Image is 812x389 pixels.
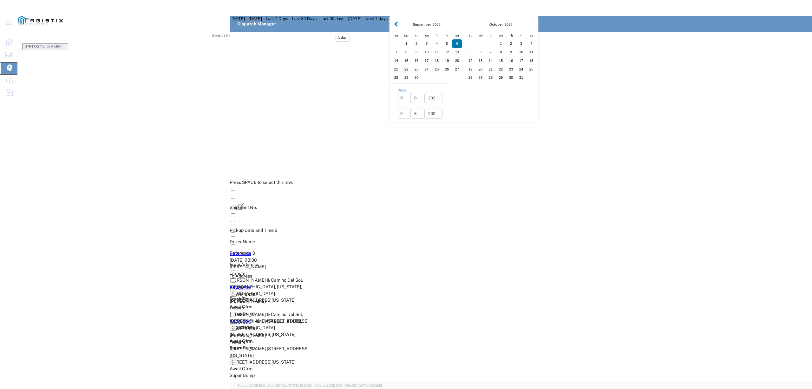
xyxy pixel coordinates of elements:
[401,65,411,74] div: 22
[506,39,516,48] div: 2
[391,48,401,57] div: 7
[397,104,399,108] span: -
[230,323,236,331] button: ...
[422,57,432,65] div: 17
[230,339,247,345] span: Transfer
[315,384,382,387] span: Client: 2025.18.0-198a450
[231,221,235,225] input: Column with Header Selection
[230,285,251,290] a: 56731527
[465,48,475,57] div: 5
[411,39,422,48] div: 2
[230,359,296,365] span: 308 W Alluvial Ave, Clovis, California, 93611, United States
[411,48,422,57] div: 9
[411,73,422,82] div: 30
[452,39,462,48] div: 6
[452,32,462,39] div: Saturday
[230,346,309,358] span: De Wolf Ave & Gettysburg Ave, Clovis, California, 93619, United States
[486,48,496,57] div: 7
[506,48,516,57] div: 9
[442,57,452,65] div: 19
[422,65,432,74] div: 24
[452,65,462,74] div: 27
[230,205,257,210] span: Shipment No.
[526,39,536,48] div: 4
[506,73,516,82] div: 30
[230,333,266,338] span: Taranbir Chhina
[486,65,496,74] div: 21
[475,73,486,82] div: 27
[432,65,442,74] div: 25
[230,251,251,256] a: 56731525
[230,239,255,244] span: Driver Name
[465,73,475,82] div: 26
[401,39,411,48] div: 1
[496,48,506,57] div: 8
[231,244,235,248] input: Press Space to toggle row selection (unchecked)
[401,48,411,57] div: 8
[230,228,274,233] span: Pickup Date and Time
[422,39,432,48] div: 3
[391,57,401,65] div: 14
[22,43,68,50] button: [PERSON_NAME]
[230,289,236,297] button: ...
[288,384,312,387] span: [DATE] 10:10:00
[465,57,475,65] div: 12
[442,65,452,74] div: 26
[452,57,462,65] div: 20
[230,271,247,276] span: Transfer
[401,73,411,82] div: 29
[465,65,475,74] div: 19
[526,65,536,74] div: 25
[275,228,277,233] span: 2
[506,65,516,74] div: 23
[496,39,506,48] div: 1
[412,93,425,103] input: dd
[231,198,235,202] input: Column with Header Selection
[391,65,401,74] div: 21
[475,65,486,74] div: 20
[401,57,411,65] div: 15
[232,357,233,366] span: . . .
[432,32,442,39] div: Thursday
[231,313,235,317] input: Press Space to toggle row selection (unchecked)
[397,88,407,92] a: Reset
[465,32,475,39] div: Sunday
[496,32,506,39] div: Wednesday
[496,65,506,74] div: 22
[516,57,526,65] div: 17
[422,32,432,39] div: Wednesday
[426,109,442,119] input: yyyy
[412,109,425,119] input: dd
[496,73,506,82] div: 29
[516,48,526,57] div: 10
[426,93,442,103] input: yyyy
[230,258,257,263] span: 09/08/2025, 08:30
[411,57,422,65] div: 16
[516,65,526,74] div: 24
[486,32,496,39] div: Tuesday
[230,319,251,325] a: 56731506
[230,264,266,269] span: Juan Mendoza
[230,373,255,378] span: Super Dump
[230,298,266,304] span: Jose Fernandez
[391,73,401,82] div: 28
[452,48,462,57] div: 13
[231,232,235,237] input: Column with Header Selection
[230,305,247,310] span: Transfer
[232,288,233,297] span: . . .
[18,17,53,30] span: Collapse Menu
[442,48,452,57] div: 12
[516,39,526,48] div: 3
[475,48,486,57] div: 6
[506,57,516,65] div: 16
[237,384,312,387] span: Server: 2025.18.0-a0edd1917ac
[442,39,452,48] div: 5
[526,48,536,57] div: 11
[391,32,401,39] div: Sunday
[25,44,61,49] span: Lorretta Ayala
[516,73,526,82] div: 31
[526,57,536,65] div: 18
[232,322,233,332] span: . . .
[231,187,235,191] input: Column with Header Selection
[231,278,235,283] input: Press Space to toggle row selection (unchecked)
